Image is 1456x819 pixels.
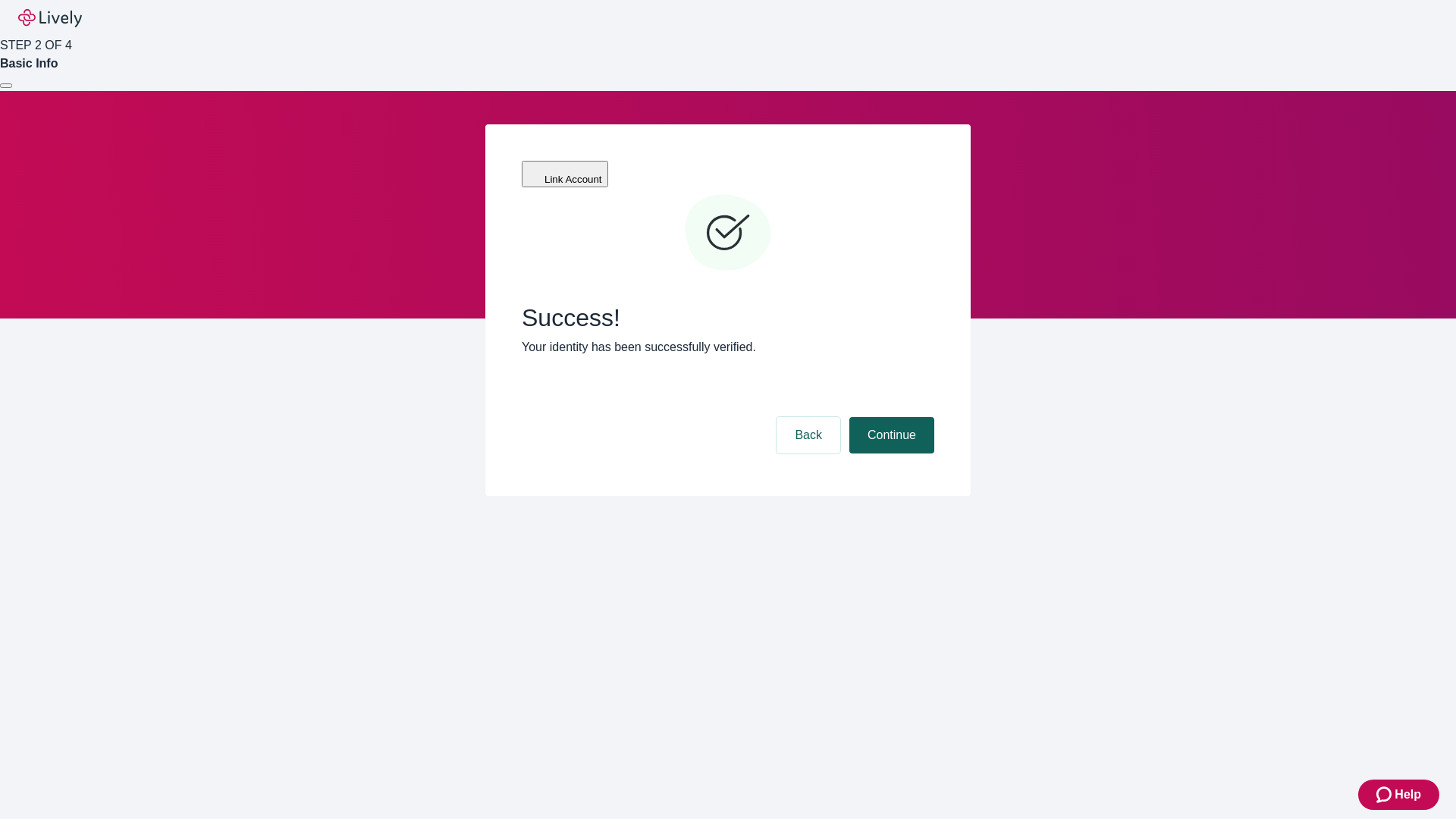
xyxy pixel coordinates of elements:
img: Lively [18,9,82,27]
span: Help [1395,786,1421,804]
button: Link Account [522,161,608,187]
button: Zendesk support iconHelp [1358,780,1439,810]
svg: Checkmark icon [682,188,773,279]
span: Success! [522,303,934,332]
button: Back [777,417,840,453]
p: Your identity has been successfully verified. [522,338,934,356]
svg: Zendesk support icon [1376,786,1395,804]
button: Continue [849,417,934,453]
